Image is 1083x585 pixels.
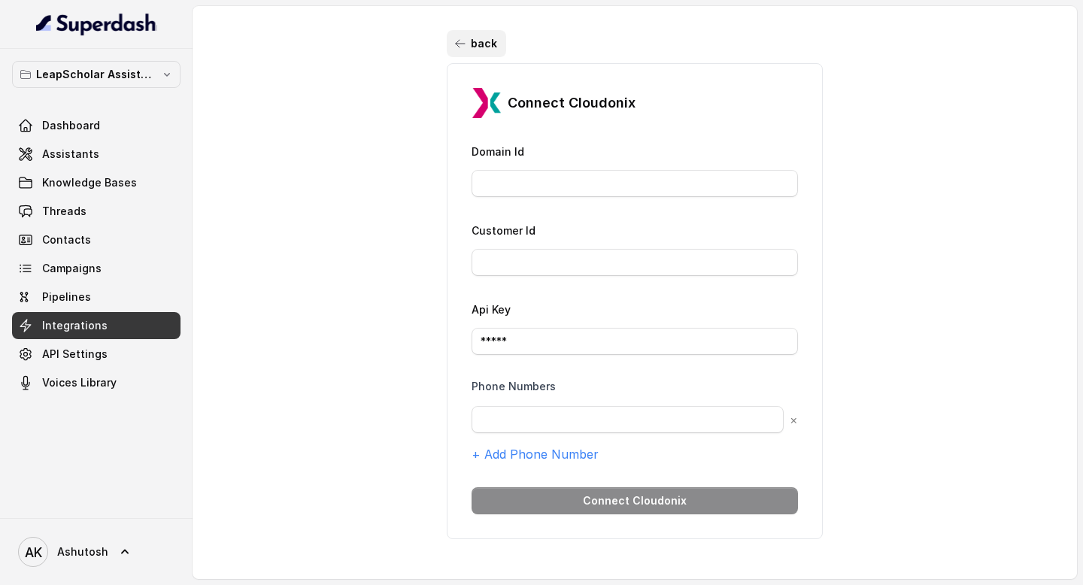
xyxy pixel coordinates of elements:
span: Assistants [42,147,99,162]
a: Knowledge Bases [12,169,180,196]
span: Ashutosh [57,544,108,559]
label: Api Key [472,303,511,316]
label: Domain Id [472,145,524,158]
button: × [790,411,798,429]
a: Contacts [12,226,180,253]
span: Campaigns [42,261,102,276]
p: LeapScholar Assistant [36,65,156,83]
a: Pipelines [12,283,180,311]
img: LzEnlUgADIwsuYwsTIxNLkxQDEyBEgDTDZAMjs1Qgy9jUyMTMxBzEB8uASKBKLgDqFxF08kI1lQAAAABJRU5ErkJggg== [472,88,502,118]
label: Customer Id [472,224,535,237]
span: Pipelines [42,289,91,305]
a: Threads [12,198,180,225]
a: Voices Library [12,369,180,396]
span: API Settings [42,347,108,362]
a: Integrations [12,312,180,339]
label: Phone Numbers [472,379,556,394]
a: Campaigns [12,255,180,282]
img: light.svg [36,12,157,36]
button: Connect Cloudonix [472,487,798,514]
span: Voices Library [42,375,117,390]
a: Dashboard [12,112,180,139]
button: back [447,30,506,57]
h1: Connect Cloudonix [508,91,636,115]
span: Dashboard [42,118,100,133]
span: Knowledge Bases [42,175,137,190]
text: AK [25,544,42,560]
a: Assistants [12,141,180,168]
span: Integrations [42,318,108,333]
a: API Settings [12,341,180,368]
span: Threads [42,204,86,219]
button: + Add Phone Number [472,445,599,463]
button: LeapScholar Assistant [12,61,180,88]
span: Contacts [42,232,91,247]
a: Ashutosh [12,531,180,573]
